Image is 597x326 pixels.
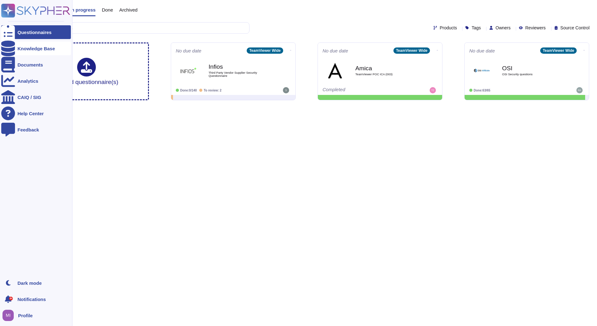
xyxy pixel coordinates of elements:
span: OSI Security questions [502,73,565,76]
div: Documents [17,62,43,67]
span: Done: 63/65 [474,89,490,92]
span: No due date [176,48,201,53]
div: Help Center [17,111,44,116]
img: Logo [327,63,343,78]
span: TeamViewer POC ICA (003) [355,73,418,76]
div: Knowledge Base [17,46,55,51]
span: Owners [496,26,511,30]
span: Archived [119,7,137,12]
img: user [430,87,436,93]
div: Feedback [17,127,39,132]
a: Questionnaires [1,25,71,39]
a: Analytics [1,74,71,88]
span: Products [440,26,457,30]
span: Third Party Vendor Supplier Security Questionnaire [209,71,271,77]
b: OSI [502,65,565,71]
img: user [576,87,583,93]
div: CAIQ / SIG [17,95,41,100]
span: Profile [18,313,33,318]
img: Logo [474,63,490,78]
div: Upload questionnaire(s) [55,58,118,85]
span: No due date [323,48,348,53]
a: Documents [1,58,71,72]
img: user [283,87,289,93]
a: CAIQ / SIG [1,90,71,104]
span: Reviewers [525,26,545,30]
div: Dark mode [17,281,42,285]
span: Notifications [17,297,46,302]
span: Done: 0/140 [180,89,197,92]
a: Help Center [1,106,71,120]
img: user [2,310,14,321]
div: TeamViewer Wide [540,47,577,54]
span: In progress [70,7,96,12]
b: Infios [209,64,271,70]
div: 9+ [9,297,13,300]
a: Knowledge Base [1,42,71,55]
span: Done [102,7,113,12]
span: To review: 2 [204,89,221,92]
div: Completed [323,87,399,93]
div: Questionnaires [17,30,52,35]
span: No due date [469,48,495,53]
div: TeamViewer Wide [247,47,283,54]
input: Search by keywords [25,22,249,33]
b: Amica [355,65,418,71]
span: Source Control [560,26,590,30]
span: Tags [471,26,481,30]
div: TeamViewer Wide [393,47,430,54]
button: user [1,309,18,322]
a: Feedback [1,123,71,136]
div: Analytics [17,79,38,83]
img: Logo [180,63,196,78]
